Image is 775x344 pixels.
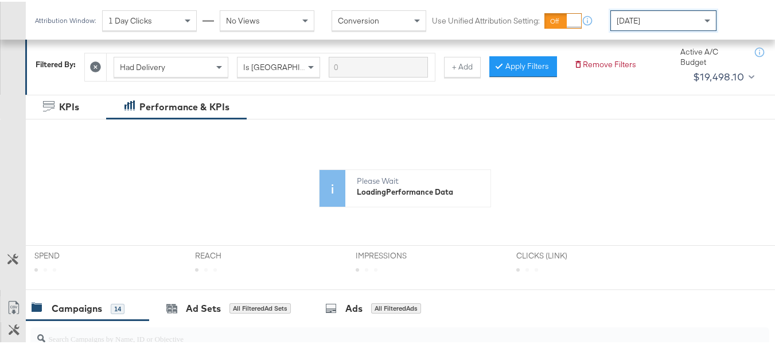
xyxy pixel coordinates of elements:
input: Search Campaigns by Name, ID or Objective [45,321,704,343]
div: 14 [111,302,124,312]
span: Had Delivery [120,60,165,71]
div: Campaigns [52,300,102,314]
button: + Add [444,55,481,76]
button: $19,498.10 [688,66,757,84]
div: Ads [345,300,363,314]
div: KPIs [59,99,79,112]
label: Use Unified Attribution Setting: [432,14,540,25]
div: Ad Sets [186,300,221,314]
div: Active A/C Budget [680,45,743,66]
button: Apply Filters [489,55,557,75]
input: Enter a search term [329,55,428,76]
div: $19,498.10 [693,67,744,84]
span: No Views [226,14,260,24]
div: Attribution Window: [34,15,96,23]
div: Filtered By: [36,57,76,68]
span: Is [GEOGRAPHIC_DATA] [243,60,331,71]
span: 1 Day Clicks [108,14,152,24]
div: All Filtered Ad Sets [229,302,291,312]
button: Remove Filters [574,57,636,68]
div: All Filtered Ads [371,302,421,312]
span: [DATE] [617,14,640,24]
span: Conversion [338,14,379,24]
div: Performance & KPIs [139,99,229,112]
